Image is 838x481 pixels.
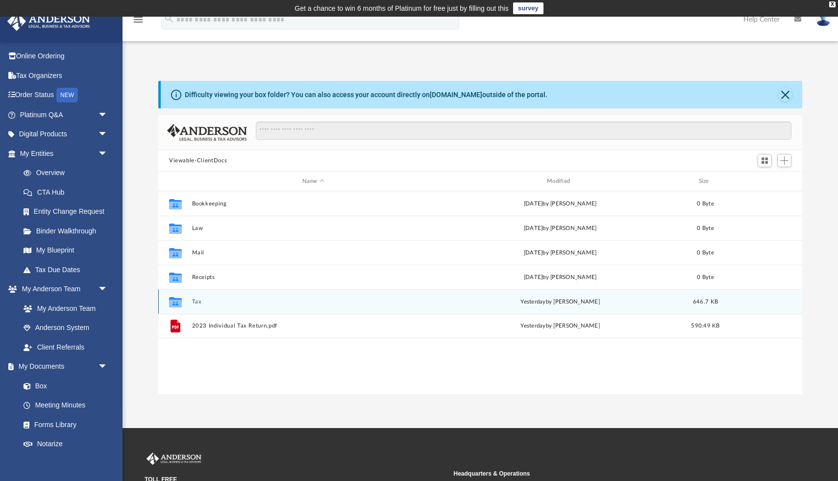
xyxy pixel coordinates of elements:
span: yesterday [520,323,545,329]
a: Box [14,376,113,396]
button: Receipts [192,274,435,280]
span: 0 Byte [697,201,714,206]
div: Modified [439,177,682,186]
a: Binder Walkthrough [14,221,123,241]
span: 0 Byte [697,226,714,231]
a: Client Referrals [14,337,118,357]
a: Notarize [14,434,118,454]
a: Forms Library [14,415,113,434]
a: CTA Hub [14,182,123,202]
div: NEW [56,88,78,102]
button: Close [778,88,792,101]
a: Order StatusNEW [7,85,123,105]
img: Anderson Advisors Platinum Portal [4,12,93,31]
span: arrow_drop_down [98,357,118,377]
a: Meeting Minutes [14,396,118,415]
button: Bookkeeping [192,201,435,207]
div: close [829,1,836,7]
div: Name [192,177,435,186]
a: Online Ordering [7,47,123,66]
a: Anderson System [14,318,118,338]
button: Mail [192,250,435,256]
a: Entity Change Request [14,202,123,222]
div: grid [158,191,802,395]
i: menu [132,14,144,25]
button: Tax [192,299,435,305]
div: Difficulty viewing your box folder? You can also access your account directly on outside of the p... [185,90,547,100]
button: Law [192,225,435,231]
a: My Anderson Team [14,299,113,318]
div: [DATE] by [PERSON_NAME] [439,200,682,208]
button: Add [777,154,792,168]
div: by [PERSON_NAME] [439,298,682,306]
div: [DATE] by [PERSON_NAME] [439,224,682,233]
a: Tax Due Dates [14,260,123,279]
div: id [163,177,187,186]
i: search [164,13,174,24]
button: Switch to Grid View [758,154,772,168]
button: Viewable-ClientDocs [169,156,227,165]
img: User Pic [816,12,831,26]
input: Search files and folders [256,122,791,140]
span: arrow_drop_down [98,105,118,125]
span: arrow_drop_down [98,279,118,300]
a: Tax Organizers [7,66,123,85]
div: Get a chance to win 6 months of Platinum for free just by filling out this [295,2,509,14]
span: 590.49 KB [691,323,719,329]
a: menu [132,19,144,25]
div: [DATE] by [PERSON_NAME] [439,249,682,257]
span: 0 Byte [697,275,714,280]
a: Digital Productsarrow_drop_down [7,125,123,144]
a: survey [513,2,543,14]
div: by [PERSON_NAME] [439,322,682,330]
button: 2023 Individual Tax Return.pdf [192,323,435,329]
span: arrow_drop_down [98,125,118,145]
span: 0 Byte [697,250,714,255]
div: id [729,177,798,186]
small: Headquarters & Operations [454,469,756,478]
a: My Documentsarrow_drop_down [7,357,118,377]
a: Overview [14,163,123,183]
span: yesterday [520,299,545,304]
span: 646.7 KB [693,299,718,304]
span: arrow_drop_down [98,144,118,164]
a: My Entitiesarrow_drop_down [7,144,123,163]
a: Platinum Q&Aarrow_drop_down [7,105,123,125]
div: [DATE] by [PERSON_NAME] [439,273,682,282]
a: [DOMAIN_NAME] [430,91,482,99]
div: Size [686,177,725,186]
a: My Anderson Teamarrow_drop_down [7,279,118,299]
a: My Blueprint [14,241,118,260]
img: Anderson Advisors Platinum Portal [145,453,203,465]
